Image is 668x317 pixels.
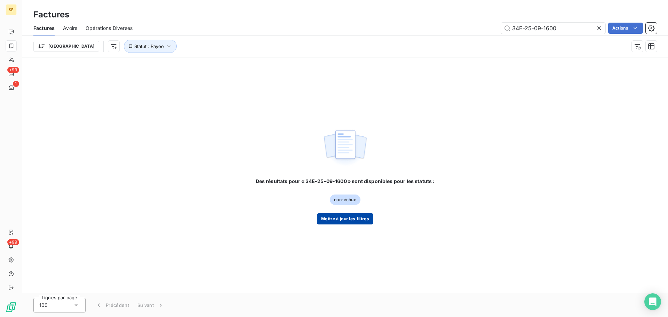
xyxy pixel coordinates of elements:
[6,302,17,313] img: Logo LeanPay
[317,213,373,224] button: Mettre à jour les filtres
[86,25,133,32] span: Opérations Diverses
[134,43,164,49] span: Statut : Payée
[91,298,133,312] button: Précédent
[330,195,360,205] span: non-échue
[644,293,661,310] div: Open Intercom Messenger
[63,25,77,32] span: Avoirs
[7,67,19,73] span: +99
[501,23,605,34] input: Rechercher
[6,4,17,15] div: SE
[608,23,643,34] button: Actions
[33,41,99,52] button: [GEOGRAPHIC_DATA]
[33,25,55,32] span: Factures
[323,126,367,169] img: empty state
[7,239,19,245] span: +99
[133,298,168,312] button: Suivant
[124,40,177,53] button: Statut : Payée
[13,81,19,87] span: 1
[33,8,69,21] h3: Factures
[39,302,48,309] span: 100
[256,178,435,185] span: Des résultats pour « 34E-25-09-1600 » sont disponibles pour les statuts :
